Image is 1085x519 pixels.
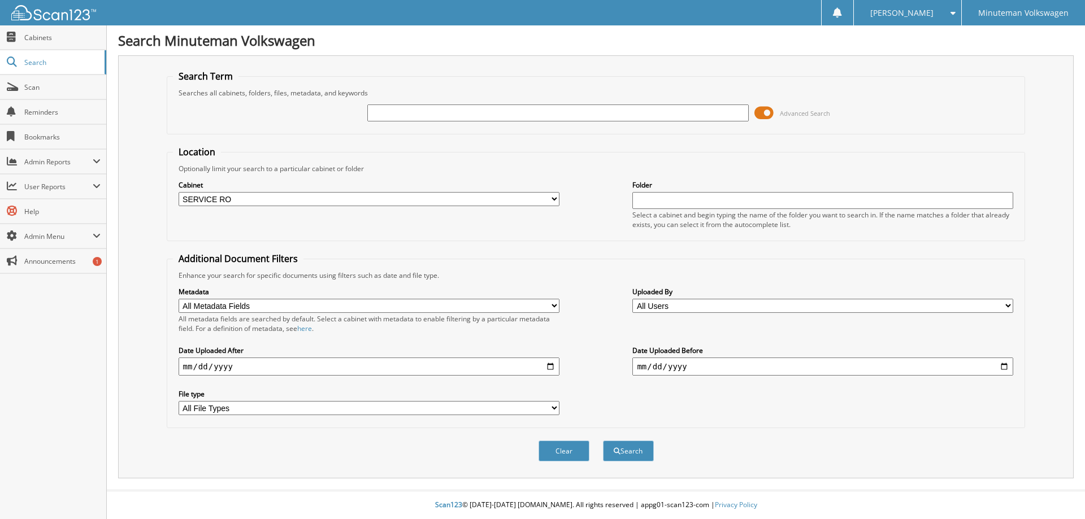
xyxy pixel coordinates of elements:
span: Search [24,58,99,67]
div: 1 [93,257,102,266]
iframe: Chat Widget [1028,465,1085,519]
div: All metadata fields are searched by default. Select a cabinet with metadata to enable filtering b... [179,314,559,333]
label: Date Uploaded After [179,346,559,355]
div: Select a cabinet and begin typing the name of the folder you want to search in. If the name match... [632,210,1013,229]
span: Scan [24,82,101,92]
button: Search [603,441,654,461]
span: Bookmarks [24,132,101,142]
button: Clear [539,441,589,461]
h1: Search Minuteman Volkswagen [118,31,1074,50]
img: scan123-logo-white.svg [11,5,96,20]
label: Cabinet [179,180,559,190]
span: Cabinets [24,33,101,42]
div: © [DATE]-[DATE] [DOMAIN_NAME]. All rights reserved | appg01-scan123-com | [107,491,1085,519]
span: Minuteman Volkswagen [978,10,1069,16]
label: Metadata [179,287,559,296]
span: Announcements [24,256,101,266]
span: Advanced Search [780,109,830,117]
label: Folder [632,180,1013,190]
label: Date Uploaded Before [632,346,1013,355]
div: Optionally limit your search to a particular cabinet or folder [173,164,1019,173]
legend: Location [173,146,221,158]
span: User Reports [24,182,93,191]
a: here [297,324,312,333]
span: Admin Reports [24,157,93,167]
span: Reminders [24,107,101,117]
legend: Additional Document Filters [173,252,303,265]
span: Scan123 [435,500,462,509]
legend: Search Term [173,70,238,82]
div: Searches all cabinets, folders, files, metadata, and keywords [173,88,1019,98]
label: File type [179,389,559,399]
a: Privacy Policy [715,500,757,509]
input: end [632,357,1013,376]
span: Admin Menu [24,232,93,241]
span: Help [24,207,101,216]
input: start [179,357,559,376]
div: Enhance your search for specific documents using filters such as date and file type. [173,271,1019,280]
span: [PERSON_NAME] [870,10,934,16]
label: Uploaded By [632,287,1013,296]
